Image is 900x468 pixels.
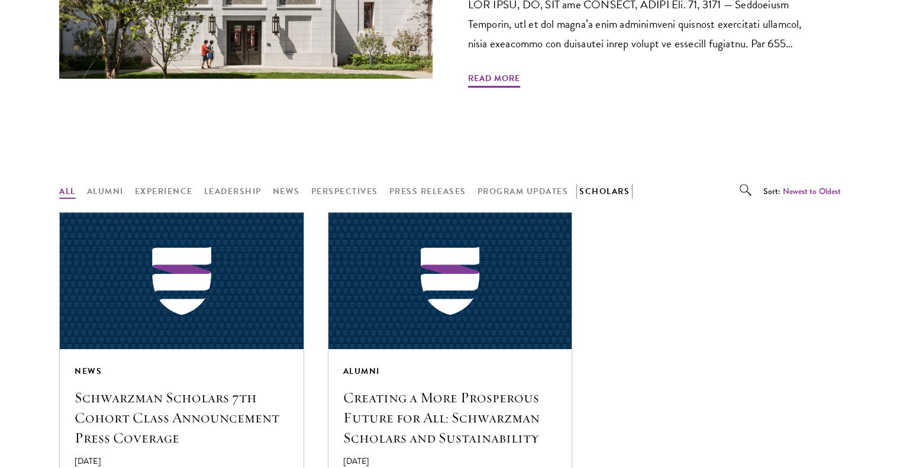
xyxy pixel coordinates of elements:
[75,364,289,379] div: News
[579,184,630,199] button: Scholars
[75,388,289,448] h5: Schwarzman Scholars 7th Cohort Class Announcement Press Coverage
[343,455,557,467] p: [DATE]
[311,184,378,199] button: Perspectives
[87,184,124,199] button: Alumni
[343,388,557,448] h5: Creating a More Prosperous Future for All: Schwarzman Scholars and Sustainability
[273,184,300,199] button: News
[389,184,466,199] button: Press Releases
[59,184,76,199] button: All
[343,364,557,379] div: Alumni
[135,184,193,199] button: Experience
[782,185,841,198] button: Newest to Oldest
[478,184,569,199] button: Program Updates
[75,455,289,467] p: [DATE]
[468,71,520,89] span: Read More
[763,185,780,197] span: Sort:
[204,184,262,199] button: Leadership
